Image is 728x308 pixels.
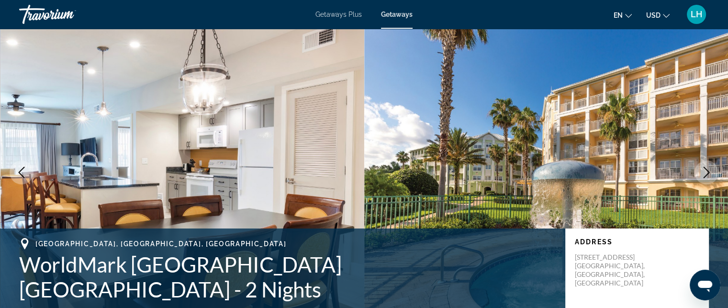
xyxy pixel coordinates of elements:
span: [GEOGRAPHIC_DATA], [GEOGRAPHIC_DATA], [GEOGRAPHIC_DATA] [35,240,286,248]
iframe: Button to launch messaging window [690,270,720,300]
span: en [614,11,623,19]
a: Getaways Plus [315,11,362,18]
button: User Menu [684,4,709,24]
button: Next image [694,160,718,184]
a: Getaways [381,11,413,18]
button: Change language [614,8,632,22]
button: Change currency [646,8,670,22]
p: [STREET_ADDRESS] [GEOGRAPHIC_DATA], [GEOGRAPHIC_DATA], [GEOGRAPHIC_DATA] [575,253,651,287]
span: LH [691,10,702,19]
span: USD [646,11,661,19]
a: Travorium [19,2,115,27]
h1: WorldMark [GEOGRAPHIC_DATA] [GEOGRAPHIC_DATA] - 2 Nights [19,252,556,302]
button: Previous image [10,160,34,184]
p: Address [575,238,699,246]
